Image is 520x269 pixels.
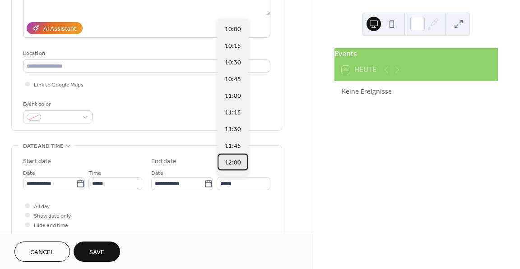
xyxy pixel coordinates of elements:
span: Time [217,169,229,178]
div: Location [23,49,269,58]
span: 11:15 [225,108,241,118]
span: Date [151,169,163,178]
div: Keine Ereignisse [342,87,491,96]
div: Event color [23,100,91,109]
button: Cancel [14,242,70,262]
div: AI Assistant [43,24,76,34]
span: Hide end time [34,221,68,230]
span: Show date only [34,211,71,221]
span: 11:45 [225,141,241,151]
span: Time [88,169,101,178]
span: 11:30 [225,125,241,134]
span: Link to Google Maps [34,80,84,90]
span: 10:45 [225,75,241,84]
span: Date [23,169,35,178]
span: Save [89,248,104,257]
span: Cancel [30,248,54,257]
div: Start date [23,157,51,166]
span: All day [34,202,50,211]
span: 10:30 [225,58,241,68]
span: 10:00 [225,25,241,34]
span: 12:15 [225,175,241,184]
span: Date and time [23,141,63,151]
div: End date [151,157,176,166]
span: 11:00 [225,91,241,101]
span: 10:15 [225,41,241,51]
span: 12:00 [225,158,241,168]
button: Save [74,242,120,262]
div: Events [334,48,498,59]
button: AI Assistant [27,22,83,34]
